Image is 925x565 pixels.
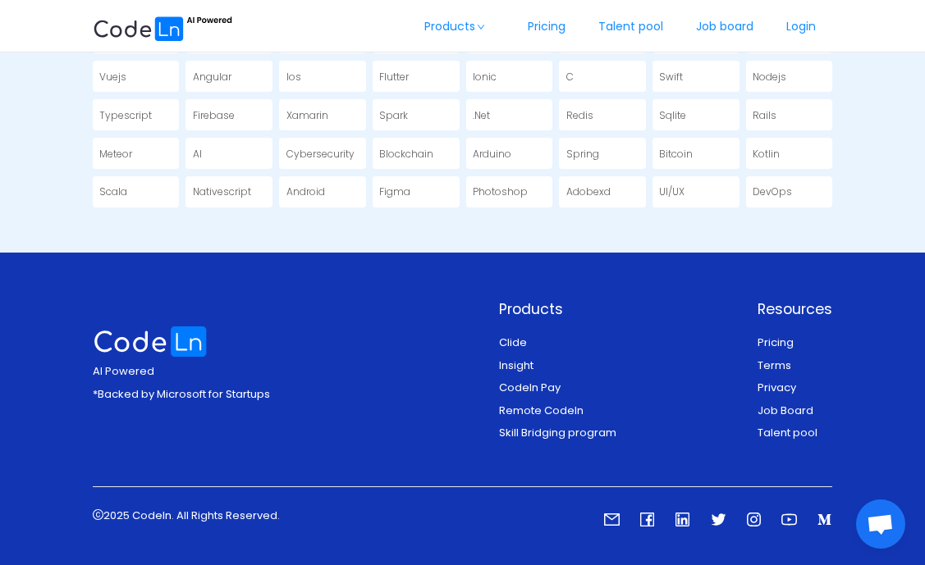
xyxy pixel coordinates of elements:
span: Sqlite [659,108,686,122]
a: Privacy [758,380,796,395]
i: icon: facebook [639,512,655,527]
span: Spring [566,147,599,161]
span: Redis [566,108,593,122]
a: Xamarin [279,99,366,130]
p: *Backed by Microsoft for Startups [93,386,270,403]
span: Meteor [99,147,132,161]
a: icon: medium [817,513,832,529]
span: DevOps [753,185,792,198]
span: AI Powered [93,363,154,379]
a: icon: linkedin [675,513,690,529]
a: Flutter [373,61,460,92]
span: Typescript [99,108,152,122]
p: Resources [758,298,832,320]
i: icon: twitter [711,512,726,527]
i: icon: copyright [93,509,103,520]
a: Figma [373,176,460,207]
i: icon: down [476,23,486,31]
span: Kotlin [753,147,780,161]
span: Xamarin [286,108,328,122]
a: Blockchain [373,138,460,169]
a: Kotlin [746,138,833,169]
span: Rails [753,108,776,122]
a: .Net [466,99,553,130]
a: Adobexd [559,176,646,207]
a: Vuejs [93,61,180,92]
a: Pricing [758,335,794,350]
span: Photoshop [473,185,528,198]
span: Nodejs [753,70,786,84]
a: Nativescript [185,176,272,207]
span: .Net [473,108,490,122]
a: Talent pool [758,425,817,440]
a: Scala [93,176,180,207]
span: UI/UX [659,185,685,198]
a: Sqlite [653,99,740,130]
span: Angular [193,70,231,84]
a: Bitcoin [653,138,740,169]
span: Arduino [473,147,511,161]
i: icon: instagram [746,512,762,527]
img: logo [93,326,208,357]
a: Remote Codeln [499,403,584,418]
a: Photoshop [466,176,553,207]
span: Spark [379,108,408,122]
a: Firebase [185,99,272,130]
span: Blockchain [379,147,433,161]
a: Skill Bridging program [499,425,616,440]
p: Products [499,298,616,320]
a: icon: twitter [711,513,726,529]
a: Spark [373,99,460,130]
span: AI [193,147,202,161]
a: Codeln Pay [499,380,561,395]
a: Cybersecurity [279,138,366,169]
span: C [566,70,574,84]
a: Arduino [466,138,553,169]
span: Flutter [379,70,409,84]
a: Spring [559,138,646,169]
a: icon: facebook [639,513,655,529]
span: Swift [659,70,683,84]
a: Typescript [93,99,180,130]
p: 2025 Codeln. All Rights Reserved. [93,508,280,524]
a: Angular [185,61,272,92]
a: Swift [653,61,740,92]
a: DevOps [746,176,833,207]
i: icon: mail [604,512,620,527]
i: icon: linkedin [675,512,690,527]
a: Terms [758,358,791,373]
span: Scala [99,185,127,198]
a: Meteor [93,138,180,169]
div: Open chat [856,499,905,549]
a: Rails [746,99,833,130]
a: C [559,61,646,92]
a: icon: instagram [746,513,762,529]
span: Ionic [473,70,497,84]
a: Clide [499,335,527,350]
span: Android [286,185,325,198]
a: Nodejs [746,61,833,92]
a: icon: mail [604,513,620,529]
a: AI [185,138,272,169]
span: Bitcoin [659,147,693,161]
span: Firebase [193,108,235,122]
i: icon: medium [817,512,832,527]
a: Job Board [758,403,813,418]
a: Ios [279,61,366,92]
span: Ios [286,70,301,84]
a: Ionic [466,61,553,92]
span: Adobexd [566,185,611,198]
span: Figma [379,185,410,198]
a: Android [279,176,366,207]
a: Insight [499,358,533,373]
a: UI/UX [653,176,740,207]
span: Vuejs [99,70,126,84]
a: icon: youtube [781,513,797,529]
i: icon: youtube [781,512,797,527]
img: ai.87e98a1d.svg [93,14,232,41]
a: Redis [559,99,646,130]
span: Cybersecurity [286,147,355,161]
span: Nativescript [193,185,251,198]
